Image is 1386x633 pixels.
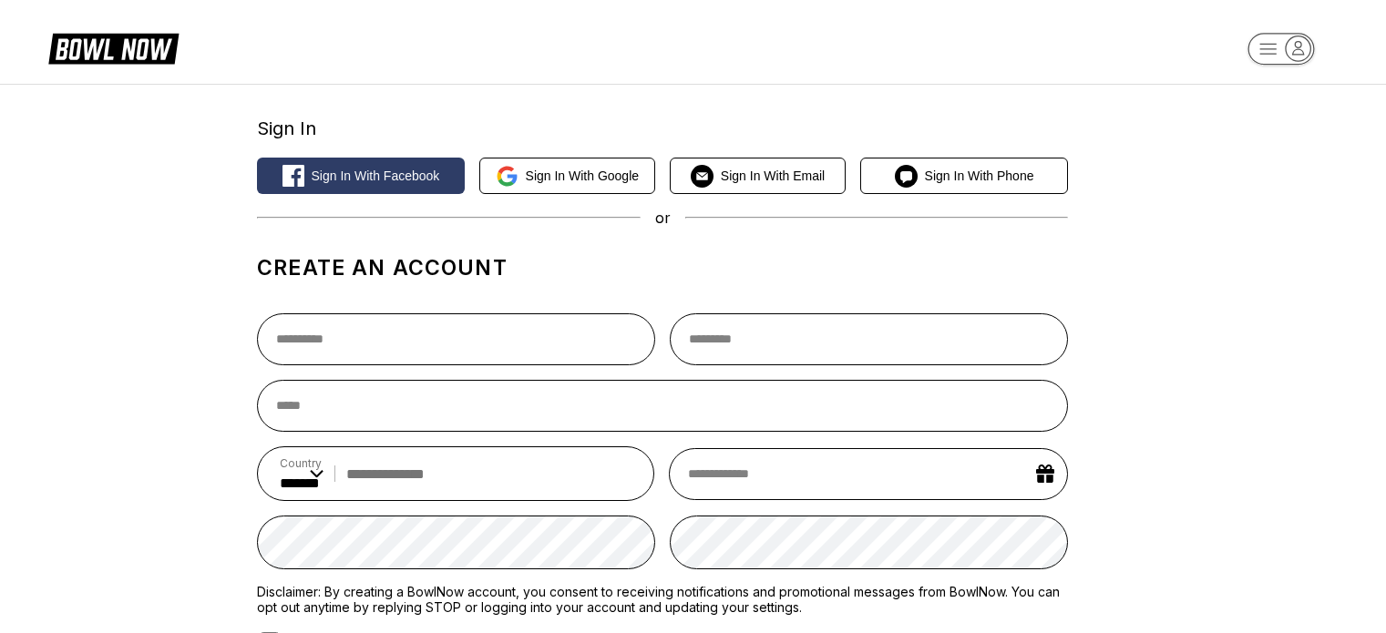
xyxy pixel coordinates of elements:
div: Sign In [257,117,1068,139]
label: Country [280,456,323,470]
label: Disclaimer: By creating a BowlNow account, you consent to receiving notifications and promotional... [257,584,1068,615]
button: Sign in with Google [479,158,655,194]
span: Sign in with Google [526,168,640,183]
span: Sign in with Phone [925,168,1034,183]
h1: Create an account [257,255,1068,281]
button: Sign in with Email [670,158,846,194]
button: Sign in with Facebook [257,158,465,194]
span: Sign in with Email [721,168,825,183]
button: Sign in with Phone [860,158,1068,194]
div: or [257,209,1068,227]
span: Sign in with Facebook [312,168,440,183]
